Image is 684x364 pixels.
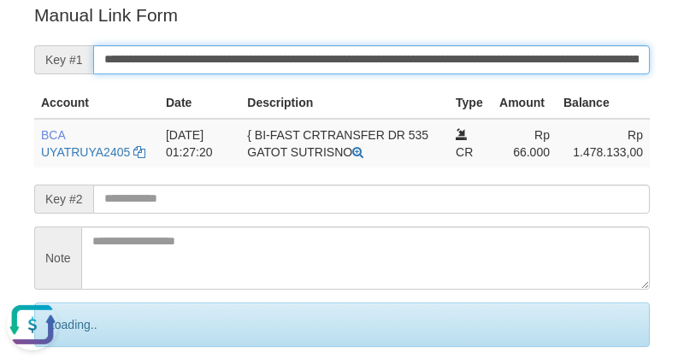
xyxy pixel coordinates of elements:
p: Manual Link Form [34,3,650,27]
th: Date [159,87,240,119]
a: Copy UYATRUYA2405 to clipboard [133,145,145,159]
td: Rp 66.000 [492,119,557,167]
th: Amount [492,87,557,119]
span: Key #2 [34,185,93,214]
th: Balance [557,87,650,119]
div: Loading.. [34,302,650,347]
span: CR [456,145,473,159]
button: Open LiveChat chat widget [7,7,58,58]
span: BCA [41,128,65,142]
td: [DATE] 01:27:20 [159,119,240,167]
th: Description [240,87,449,119]
span: Note [34,226,81,290]
span: Key #1 [34,45,93,74]
a: UYATRUYA2405 [41,145,130,159]
td: Rp 1.478.133,00 [557,119,650,167]
th: Account [34,87,159,119]
td: { BI-FAST CRTRANSFER DR 535 GATOT SUTRISNO [240,119,449,167]
th: Type [449,87,492,119]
